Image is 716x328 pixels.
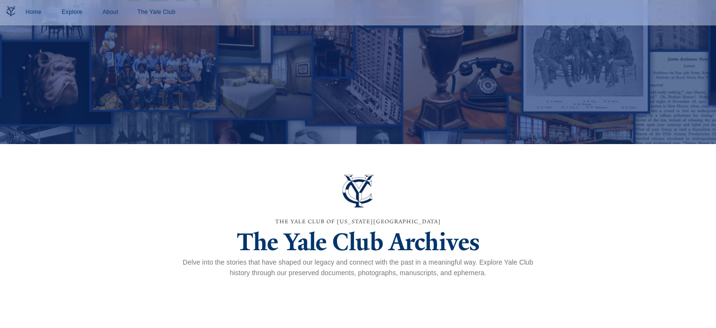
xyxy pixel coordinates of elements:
[18,4,49,22] a: Home
[178,227,539,257] h1: The Yale Club Archives
[57,4,87,22] a: Explore
[275,218,441,225] span: The Yale Club of [US_STATE][GEOGRAPHIC_DATA]
[334,167,382,215] img: Yale Club Logo
[178,257,539,279] h6: Delve into the stories that have shaped our legacy and connect with the past in a meaningful way....
[95,4,126,22] a: About
[133,4,179,22] a: The Yale Club
[4,4,18,18] img: Yale Club Logo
